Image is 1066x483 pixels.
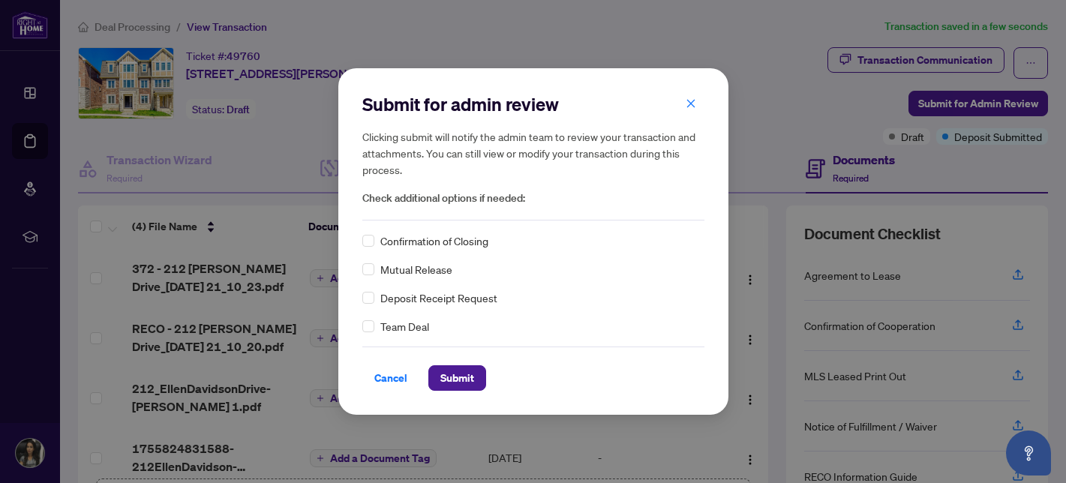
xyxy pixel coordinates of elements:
[686,98,696,109] span: close
[440,366,474,390] span: Submit
[380,318,429,334] span: Team Deal
[380,289,497,306] span: Deposit Receipt Request
[1006,430,1051,475] button: Open asap
[380,261,452,277] span: Mutual Release
[362,190,704,207] span: Check additional options if needed:
[380,232,488,249] span: Confirmation of Closing
[428,365,486,391] button: Submit
[362,365,419,391] button: Cancel
[362,128,704,178] h5: Clicking submit will notify the admin team to review your transaction and attachments. You can st...
[362,92,704,116] h2: Submit for admin review
[374,366,407,390] span: Cancel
